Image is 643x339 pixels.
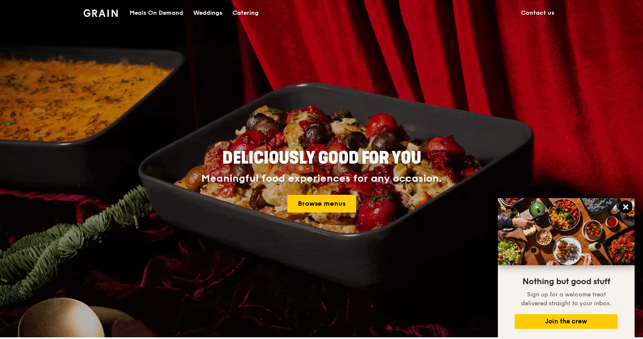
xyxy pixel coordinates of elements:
img: Grain [84,9,118,17]
div: Meals On Demand [130,0,183,26]
button: Close [619,200,632,214]
div: Catering [232,0,259,26]
button: Join the crew [515,314,618,329]
div: Weddings [193,0,222,26]
img: DSC07876-Edit02-Large.jpeg [498,198,635,265]
span: Sign up for a welcome treat delivered straight to your inbox. [521,291,611,307]
a: Catering [227,0,264,26]
a: Browse menus [287,195,356,213]
span: Deliciously good for you [222,148,421,168]
span: Nothing but good stuff [522,277,610,287]
a: Weddings [188,0,227,26]
a: Contact us [516,0,559,26]
div: Meaningful food experiences for any occasion. [170,173,473,185]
